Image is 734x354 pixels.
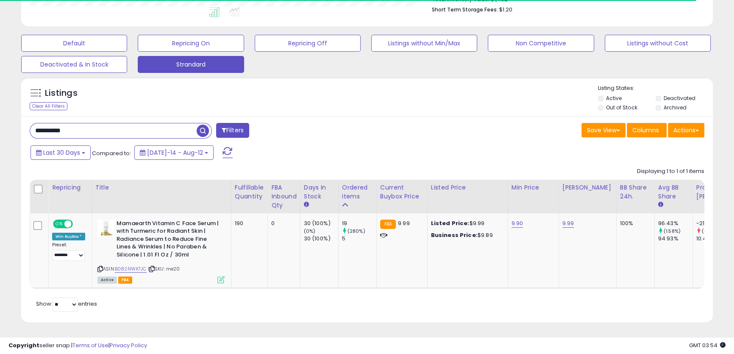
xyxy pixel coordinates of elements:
[702,228,728,234] small: (-309.12%)
[72,341,108,349] a: Terms of Use
[52,233,85,240] div: Win BuyBox *
[431,231,501,239] div: $9.89
[581,123,626,137] button: Save View
[342,183,373,201] div: Ordered Items
[52,242,85,261] div: Preset:
[606,95,622,102] label: Active
[31,145,91,160] button: Last 30 Days
[97,220,114,237] img: 31tWRiHFndL._SL40_.jpg
[380,183,424,201] div: Current Buybox Price
[658,235,692,243] div: 94.93%
[148,265,180,272] span: | SKU: me20
[97,276,117,284] span: All listings currently available for purchase on Amazon
[304,201,309,209] small: Days In Stock.
[110,341,147,349] a: Privacy Policy
[304,235,338,243] div: 30 (100%)
[235,220,261,227] div: 190
[598,84,713,92] p: Listing States:
[95,183,228,192] div: Title
[342,235,376,243] div: 5
[72,220,85,227] span: OFF
[658,201,663,209] small: Avg BB Share.
[431,219,470,227] b: Listed Price:
[115,265,147,273] a: B082NWX7JC
[431,231,478,239] b: Business Price:
[36,300,97,308] span: Show: entries
[348,228,365,234] small: (280%)
[8,341,39,349] strong: Copyright
[134,145,214,160] button: [DATE]-14 - Aug-12
[30,102,67,110] div: Clear All Filters
[52,183,88,192] div: Repricing
[562,219,574,228] a: 9.99
[54,220,64,227] span: ON
[271,220,294,227] div: 0
[664,95,695,102] label: Deactivated
[147,148,203,157] span: [DATE]-14 - Aug-12
[255,35,361,52] button: Repricing Off
[8,342,147,350] div: seller snap | |
[304,228,316,234] small: (0%)
[138,56,244,73] button: Strandard
[117,220,220,261] b: Mamaearth Vitamin C Face Serum | with Turmeric for Radiant Skin | Radiance Serum to Reduce Fine L...
[118,276,133,284] span: FBA
[271,183,297,210] div: FBA inbound Qty
[488,35,594,52] button: Non Competitive
[431,220,501,227] div: $9.99
[43,148,80,157] span: Last 30 Days
[138,35,244,52] button: Repricing On
[658,220,692,227] div: 96.43%
[658,183,689,201] div: Avg BB Share
[431,183,504,192] div: Listed Price
[605,35,711,52] button: Listings without Cost
[21,35,127,52] button: Default
[380,220,396,229] small: FBA
[342,220,376,227] div: 19
[689,341,726,349] span: 2025-09-12 03:54 GMT
[216,123,249,138] button: Filters
[432,6,498,13] b: Short Term Storage Fees:
[398,219,410,227] span: 9.99
[45,87,78,99] h5: Listings
[512,183,555,192] div: Min Price
[92,149,131,157] span: Compared to:
[304,183,335,201] div: Days In Stock
[97,220,225,282] div: ASIN:
[512,219,523,228] a: 9.90
[664,104,687,111] label: Archived
[606,104,637,111] label: Out of Stock
[304,220,338,227] div: 30 (100%)
[637,167,704,176] div: Displaying 1 to 1 of 1 items
[499,6,512,14] span: $1.20
[627,123,667,137] button: Columns
[371,35,477,52] button: Listings without Min/Max
[668,123,704,137] button: Actions
[21,56,127,73] button: Deactivated & In Stock
[562,183,613,192] div: [PERSON_NAME]
[620,220,648,227] div: 100%
[664,228,681,234] small: (1.58%)
[235,183,264,201] div: Fulfillable Quantity
[632,126,659,134] span: Columns
[620,183,651,201] div: BB Share 24h.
